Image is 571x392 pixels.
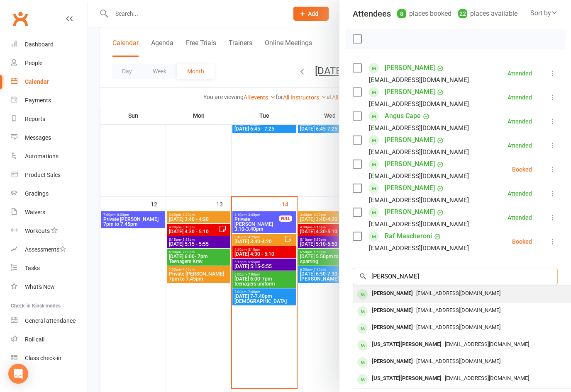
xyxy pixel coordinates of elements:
[11,110,88,128] a: Reports
[353,8,391,19] div: Attendees
[11,203,88,222] a: Waivers
[11,91,88,110] a: Payments
[368,373,445,385] div: [US_STATE][PERSON_NAME]
[11,54,88,73] a: People
[25,60,42,66] div: People
[445,375,529,381] span: [EMAIL_ADDRESS][DOMAIN_NAME]
[416,290,500,296] span: [EMAIL_ADDRESS][DOMAIN_NAME]
[369,195,469,206] div: [EMAIL_ADDRESS][DOMAIN_NAME]
[11,184,88,203] a: Gradings
[368,288,416,300] div: [PERSON_NAME]
[508,119,532,124] div: Attended
[369,219,469,230] div: [EMAIL_ADDRESS][DOMAIN_NAME]
[25,209,45,215] div: Waivers
[25,265,40,271] div: Tasks
[11,330,88,349] a: Roll call
[385,133,435,147] a: [PERSON_NAME]
[385,157,435,171] a: [PERSON_NAME]
[369,171,469,181] div: [EMAIL_ADDRESS][DOMAIN_NAME]
[416,358,500,364] span: [EMAIL_ADDRESS][DOMAIN_NAME]
[397,9,406,18] div: 8
[369,147,469,157] div: [EMAIL_ADDRESS][DOMAIN_NAME]
[25,134,51,141] div: Messages
[368,305,416,317] div: [PERSON_NAME]
[25,116,45,122] div: Reports
[11,222,88,240] a: Workouts
[11,128,88,147] a: Messages
[416,307,500,313] span: [EMAIL_ADDRESS][DOMAIN_NAME]
[11,35,88,54] a: Dashboard
[369,123,469,133] div: [EMAIL_ADDRESS][DOMAIN_NAME]
[368,339,445,351] div: [US_STATE][PERSON_NAME]
[357,289,368,300] div: member
[357,357,368,368] div: member
[368,356,416,368] div: [PERSON_NAME]
[25,355,61,361] div: Class check-in
[458,8,517,19] div: places available
[25,78,49,85] div: Calendar
[25,153,59,160] div: Automations
[11,312,88,330] a: General attendance kiosk mode
[25,283,55,290] div: What's New
[508,94,532,100] div: Attended
[357,340,368,351] div: member
[385,109,421,123] a: Angus Cape
[357,374,368,385] div: member
[385,206,435,219] a: [PERSON_NAME]
[512,239,532,244] div: Booked
[11,349,88,368] a: Class kiosk mode
[11,166,88,184] a: Product Sales
[416,324,500,330] span: [EMAIL_ADDRESS][DOMAIN_NAME]
[25,97,51,104] div: Payments
[385,85,435,99] a: [PERSON_NAME]
[25,246,66,253] div: Assessments
[357,306,368,317] div: member
[357,323,368,334] div: member
[512,167,532,172] div: Booked
[8,364,28,384] div: Open Intercom Messenger
[25,41,54,48] div: Dashboard
[11,259,88,278] a: Tasks
[368,322,416,334] div: [PERSON_NAME]
[369,243,469,254] div: [EMAIL_ADDRESS][DOMAIN_NAME]
[10,8,31,29] a: Clubworx
[508,215,532,220] div: Attended
[508,191,532,196] div: Attended
[25,190,49,197] div: Gradings
[25,317,76,324] div: General attendance
[25,172,61,178] div: Product Sales
[11,147,88,166] a: Automations
[369,99,469,109] div: [EMAIL_ADDRESS][DOMAIN_NAME]
[508,70,532,76] div: Attended
[25,227,50,234] div: Workouts
[25,336,44,343] div: Roll call
[530,8,558,19] div: Sort by
[11,278,88,296] a: What's New
[11,240,88,259] a: Assessments
[397,8,451,19] div: places booked
[369,75,469,85] div: [EMAIL_ADDRESS][DOMAIN_NAME]
[353,268,558,285] input: Search to add attendees
[445,341,529,347] span: [EMAIL_ADDRESS][DOMAIN_NAME]
[385,181,435,195] a: [PERSON_NAME]
[458,9,467,18] div: 22
[11,73,88,91] a: Calendar
[385,230,432,243] a: Raf Mascheroni
[385,61,435,75] a: [PERSON_NAME]
[508,143,532,148] div: Attended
